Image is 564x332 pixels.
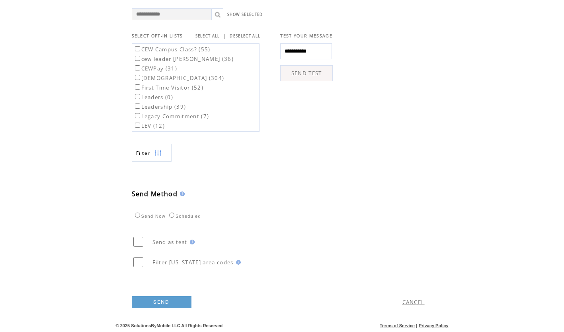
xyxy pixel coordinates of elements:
[132,296,191,308] a: SEND
[234,260,241,265] img: help.gif
[133,84,204,91] label: First Time Visitor (52)
[135,75,140,80] input: [DEMOGRAPHIC_DATA] (304)
[135,65,140,70] input: CEWPay (31)
[135,56,140,61] input: cew leader [PERSON_NAME] (36)
[416,323,417,328] span: |
[135,94,140,99] input: Leaders (0)
[280,65,333,81] a: SEND TEST
[133,103,186,110] label: Leadership (39)
[223,32,226,39] span: |
[133,74,224,82] label: [DEMOGRAPHIC_DATA] (304)
[154,144,162,162] img: filters.png
[135,213,140,218] input: Send Now
[135,104,140,109] input: Leadership (39)
[133,55,234,62] label: cew leader [PERSON_NAME] (36)
[136,150,150,156] span: Show filters
[135,84,140,90] input: First Time Visitor (52)
[133,46,211,53] label: CEW Campus Class? (55)
[133,113,209,120] label: Legacy Commitment (7)
[132,189,178,198] span: Send Method
[380,323,415,328] a: Terms of Service
[169,213,174,218] input: Scheduled
[135,113,140,118] input: Legacy Commitment (7)
[116,323,223,328] span: © 2025 SolutionsByMobile LLC All Rights Reserved
[132,33,183,39] span: SELECT OPT-IN LISTS
[133,122,165,129] label: LEV (12)
[187,240,195,244] img: help.gif
[195,33,220,39] a: SELECT ALL
[227,12,263,17] a: SHOW SELECTED
[167,214,201,219] label: Scheduled
[280,33,332,39] span: TEST YOUR MESSAGE
[178,191,185,196] img: help.gif
[133,94,174,101] label: Leaders (0)
[152,259,234,266] span: Filter [US_STATE] area codes
[133,214,166,219] label: Send Now
[152,238,187,246] span: Send as test
[135,123,140,128] input: LEV (12)
[135,46,140,51] input: CEW Campus Class? (55)
[132,144,172,162] a: Filter
[402,299,425,306] a: CANCEL
[419,323,449,328] a: Privacy Policy
[133,65,178,72] label: CEWPay (31)
[230,33,260,39] a: DESELECT ALL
